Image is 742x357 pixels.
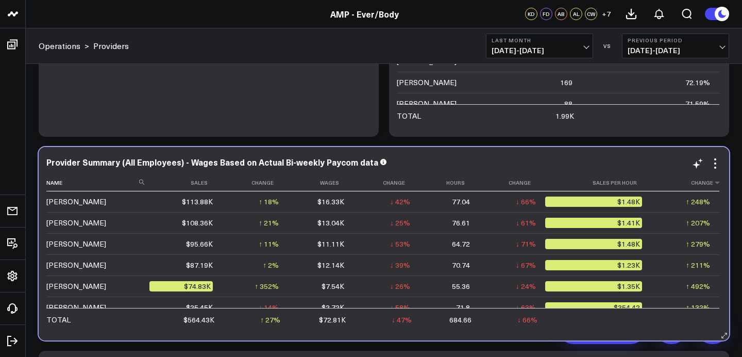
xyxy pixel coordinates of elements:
[319,315,346,325] div: $72.81K
[545,174,651,191] th: Sales Per Hour
[516,218,536,228] div: ↓ 61%
[186,239,213,249] div: $95.66K
[390,239,410,249] div: ↓ 53%
[353,174,419,191] th: Change
[545,218,642,228] div: $1.41K
[686,260,710,270] div: ↑ 211%
[390,218,410,228] div: ↓ 25%
[486,34,593,58] button: Last Month[DATE]-[DATE]
[456,302,470,313] div: 71.8
[685,99,710,109] div: 71.59%
[628,46,723,55] span: [DATE] - [DATE]
[686,281,710,291] div: ↑ 492%
[449,315,471,325] div: 684.66
[602,10,611,18] span: + 7
[492,37,587,43] b: Last Month
[452,197,470,207] div: 77.04
[560,77,572,88] div: 169
[149,281,213,291] div: $74.83K
[259,218,279,228] div: ↑ 21%
[46,156,378,168] div: Provider Summary (All Employees) - Wages Based on Actual Bi-weekly Paycom data
[288,174,353,191] th: Wages
[263,260,279,270] div: ↑ 2%
[452,218,470,228] div: 76.61
[555,8,567,20] div: AB
[628,37,723,43] b: Previous Period
[183,315,214,325] div: $564.43K
[46,315,71,325] div: TOTAL
[397,77,457,88] div: [PERSON_NAME]
[516,260,536,270] div: ↓ 67%
[555,111,574,121] div: 1.99K
[686,302,710,313] div: ↑ 132%
[516,197,536,207] div: ↓ 66%
[330,8,399,20] a: AMP - Ever/Body
[317,239,344,249] div: $11.11K
[186,302,213,313] div: $25.45K
[255,281,279,291] div: ↑ 352%
[545,302,642,313] div: $354.42
[545,260,642,270] div: $1.23K
[149,174,222,191] th: Sales
[516,239,536,249] div: ↓ 71%
[452,239,470,249] div: 64.72
[259,197,279,207] div: ↑ 18%
[322,281,344,291] div: $7.54K
[585,8,597,20] div: CW
[390,197,410,207] div: ↓ 42%
[452,260,470,270] div: 70.74
[598,43,617,49] div: VS
[182,197,213,207] div: $113.88K
[685,77,710,88] div: 72.19%
[390,260,410,270] div: ↓ 39%
[392,315,412,325] div: ↓ 47%
[46,218,106,228] div: [PERSON_NAME]
[46,281,106,291] div: [PERSON_NAME]
[545,281,642,291] div: $1.35K
[39,40,89,52] div: >
[46,260,106,270] div: [PERSON_NAME]
[46,239,106,249] div: [PERSON_NAME]
[516,281,536,291] div: ↓ 24%
[525,8,537,20] div: KD
[517,315,537,325] div: ↓ 66%
[317,260,344,270] div: $12.14K
[545,197,642,207] div: $1.48K
[46,302,106,313] div: [PERSON_NAME]
[317,197,344,207] div: $16.33K
[686,218,710,228] div: ↑ 207%
[540,8,552,20] div: FD
[419,174,479,191] th: Hours
[222,174,288,191] th: Change
[317,218,344,228] div: $13.04K
[39,40,80,52] a: Operations
[545,239,642,249] div: $1.48K
[260,315,280,325] div: ↑ 27%
[479,174,545,191] th: Change
[397,111,421,121] div: TOTAL
[686,239,710,249] div: ↑ 279%
[182,218,213,228] div: $108.36K
[259,302,279,313] div: ↓ 14%
[390,302,410,313] div: ↓ 58%
[322,302,344,313] div: $2.72K
[622,34,729,58] button: Previous Period[DATE]-[DATE]
[516,302,536,313] div: ↓ 63%
[397,99,457,109] div: [PERSON_NAME]
[651,174,719,191] th: Change
[46,197,106,207] div: [PERSON_NAME]
[46,174,149,191] th: Name
[93,40,129,52] a: Providers
[686,197,710,207] div: ↑ 248%
[390,281,410,291] div: ↓ 26%
[570,8,582,20] div: AL
[452,281,470,291] div: 55.36
[186,260,213,270] div: $87.19K
[492,46,587,55] span: [DATE] - [DATE]
[259,239,279,249] div: ↑ 11%
[600,8,612,20] button: +7
[564,99,572,109] div: 88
